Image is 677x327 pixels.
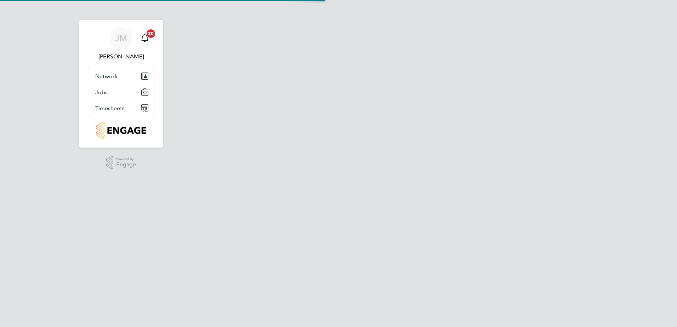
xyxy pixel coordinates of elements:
a: Go to home page [88,122,154,139]
button: Network [88,68,154,84]
span: Network [95,73,118,80]
a: Powered byEngage [106,156,136,170]
a: JM[PERSON_NAME] [88,27,154,61]
nav: Main navigation [79,20,163,148]
span: Engage [116,162,136,168]
span: Justin Missin [88,52,154,61]
span: 20 [147,29,155,38]
button: Timesheets [88,100,154,116]
span: Jobs [95,89,108,96]
span: Timesheets [95,105,125,111]
button: Jobs [88,84,154,100]
span: JM [115,34,127,43]
img: countryside-properties-logo-retina.png [96,122,146,139]
a: 20 [138,27,152,50]
span: Powered by [116,156,136,162]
